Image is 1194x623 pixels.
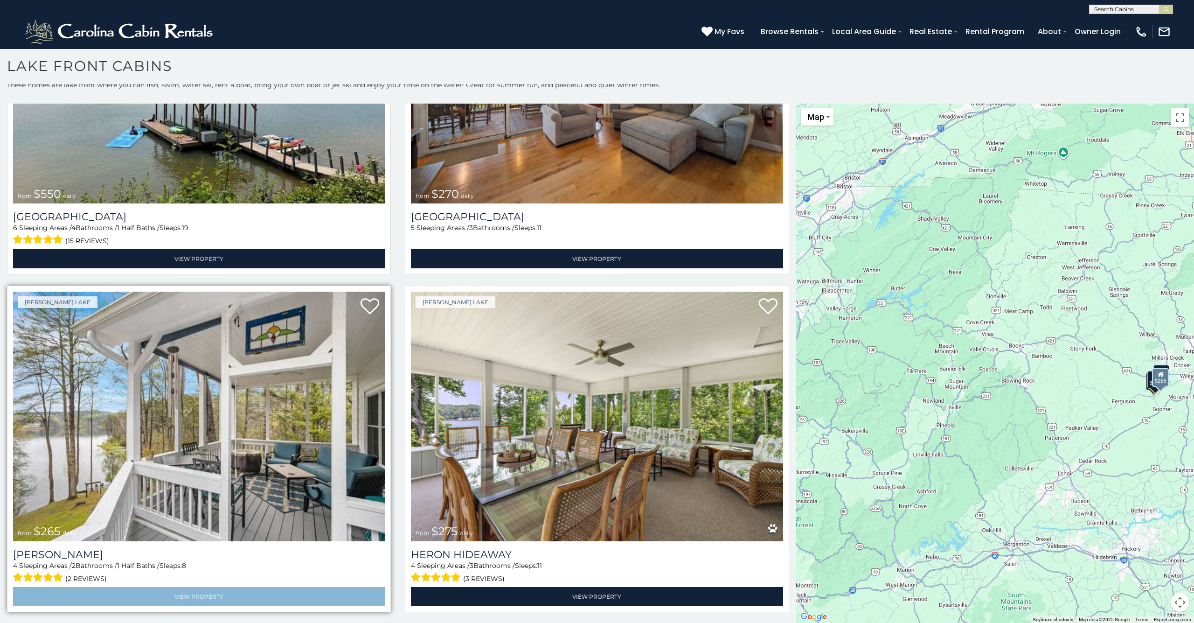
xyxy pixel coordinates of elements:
[411,561,415,570] span: 4
[18,192,32,199] span: from
[1158,25,1171,38] img: mail-regular-white.png
[469,224,473,232] span: 3
[905,23,957,40] a: Real Estate
[65,235,109,247] span: (15 reviews)
[416,296,495,308] a: [PERSON_NAME] Lake
[18,530,32,537] span: from
[416,530,430,537] span: from
[411,210,783,223] a: [GEOGRAPHIC_DATA]
[756,23,823,40] a: Browse Rentals
[411,561,783,585] div: Sleeping Areas / Bathrooms / Sleeps:
[1171,108,1189,127] button: Toggle fullscreen view
[13,224,17,232] span: 6
[827,23,901,40] a: Local Area Guide
[182,561,186,570] span: 8
[411,587,783,606] a: View Property
[13,548,385,561] h3: Bella Di Lago
[961,23,1029,40] a: Rental Program
[460,530,473,537] span: daily
[1070,23,1125,40] a: Owner Login
[1154,365,1170,383] div: $550
[537,224,541,232] span: 11
[71,224,76,232] span: 4
[1135,25,1148,38] img: phone-regular-white.png
[13,210,385,223] a: [GEOGRAPHIC_DATA]
[431,525,458,538] span: $275
[1079,617,1130,622] span: Map data ©2025 Google
[65,573,107,585] span: (2 reviews)
[411,210,783,223] h3: Lake Hills Hideaway
[18,296,97,308] a: [PERSON_NAME] Lake
[411,223,783,247] div: Sleeping Areas / Bathrooms / Sleeps:
[715,26,744,37] span: My Favs
[411,292,783,541] img: Heron Hideaway
[807,112,824,122] span: Map
[182,224,188,232] span: 19
[801,108,833,126] button: Change map style
[416,192,430,199] span: from
[759,297,777,317] a: Add to favorites
[13,548,385,561] a: [PERSON_NAME]
[13,210,385,223] h3: Lake Haven Lodge
[1135,617,1148,622] a: Terms
[431,187,459,201] span: $270
[798,611,829,623] a: Open this area in Google Maps (opens a new window)
[13,292,385,541] img: Bella Di Lago
[411,548,783,561] a: Heron Hideaway
[1154,617,1191,622] a: Report a map error
[1152,368,1169,386] div: $265
[13,587,385,606] a: View Property
[13,249,385,268] a: View Property
[23,18,217,46] img: White-1-2.png
[34,187,61,201] span: $550
[798,611,829,623] img: Google
[361,297,379,317] a: Add to favorites
[1033,616,1073,623] button: Keyboard shortcuts
[13,223,385,247] div: Sleeping Areas / Bathrooms / Sleeps:
[13,561,17,570] span: 4
[411,292,783,541] a: Heron Hideaway from $275 daily
[411,249,783,268] a: View Property
[117,561,160,570] span: 1 Half Baths /
[72,561,76,570] span: 2
[34,525,61,538] span: $265
[13,292,385,541] a: Bella Di Lago from $265 daily
[701,26,747,38] a: My Favs
[537,561,542,570] span: 11
[63,192,76,199] span: daily
[411,224,415,232] span: 5
[463,573,505,585] span: (3 reviews)
[1147,371,1163,388] div: $275
[470,561,473,570] span: 3
[1146,372,1162,390] div: $270
[117,224,160,232] span: 1 Half Baths /
[461,192,474,199] span: daily
[1171,593,1189,612] button: Map camera controls
[62,530,76,537] span: daily
[1033,23,1066,40] a: About
[13,561,385,585] div: Sleeping Areas / Bathrooms / Sleeps:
